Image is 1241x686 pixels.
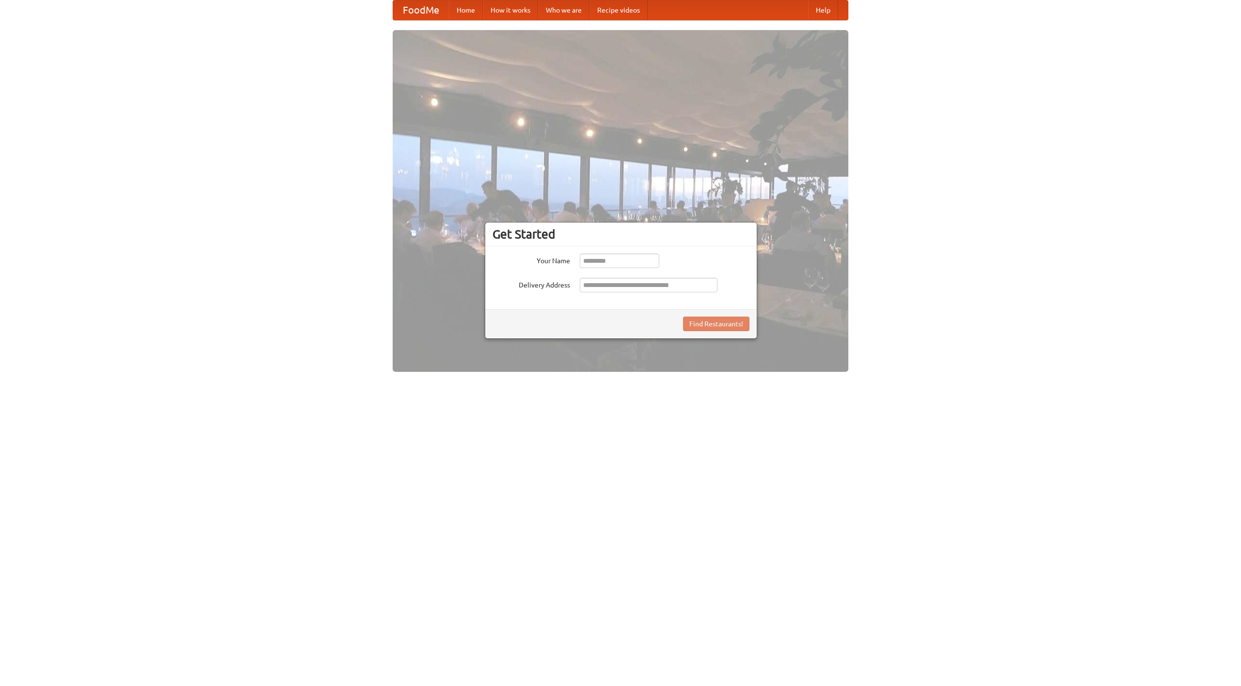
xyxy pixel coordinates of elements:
a: How it works [483,0,538,20]
a: Recipe videos [589,0,648,20]
a: Who we are [538,0,589,20]
a: FoodMe [393,0,449,20]
a: Home [449,0,483,20]
button: Find Restaurants! [683,317,749,331]
label: Your Name [493,254,570,266]
label: Delivery Address [493,278,570,290]
a: Help [808,0,838,20]
h3: Get Started [493,227,749,241]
